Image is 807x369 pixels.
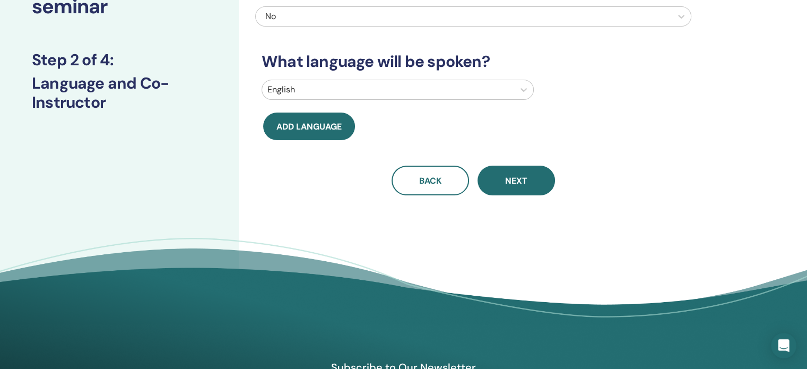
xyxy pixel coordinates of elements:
[505,175,527,186] span: Next
[478,166,555,195] button: Next
[32,74,207,112] h3: Language and Co-Instructor
[392,166,469,195] button: Back
[771,333,796,358] div: Open Intercom Messenger
[276,121,342,132] span: Add language
[32,50,207,70] h3: Step 2 of 4 :
[419,175,441,186] span: Back
[255,52,691,71] h3: What language will be spoken?
[263,113,355,140] button: Add language
[265,11,276,22] span: No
